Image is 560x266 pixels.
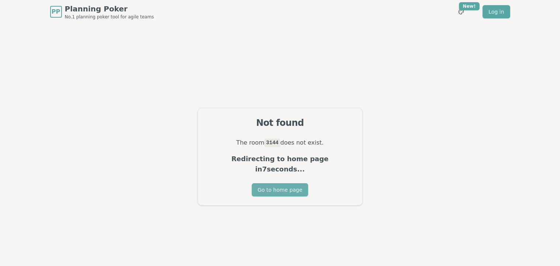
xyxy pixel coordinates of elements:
[207,154,354,174] p: Redirecting to home page in 7 seconds...
[252,183,308,196] button: Go to home page
[483,5,510,18] a: Log in
[455,5,468,18] button: New!
[65,4,154,14] span: Planning Poker
[65,14,154,20] span: No.1 planning poker tool for agile teams
[207,117,354,129] div: Not found
[52,7,60,16] span: PP
[207,138,354,148] p: The room does not exist.
[50,4,154,20] a: PPPlanning PokerNo.1 planning poker tool for agile teams
[459,2,480,10] div: New!
[264,139,280,147] code: 3144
